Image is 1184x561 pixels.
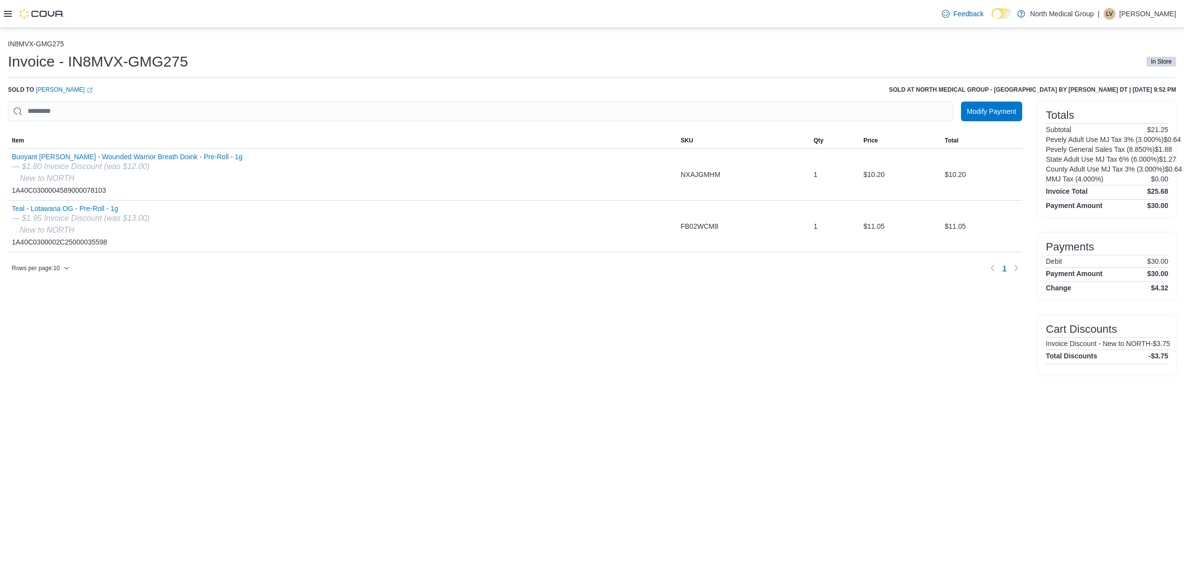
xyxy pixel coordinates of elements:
[12,161,243,173] div: — $1.80 Invoice Discount (was $12.00)
[863,137,878,144] span: Price
[1046,165,1165,173] h6: County Adult Use MJ Tax 3% (3.000%)
[1147,257,1168,265] p: $30.00
[1106,8,1113,20] span: LV
[1159,155,1176,163] p: $1.27
[1147,57,1176,67] span: In Store
[1147,202,1168,210] h4: $30.00
[961,102,1022,121] button: Modify Payment
[20,174,74,182] i: New to NORTH
[859,216,941,236] div: $11.05
[987,260,1022,276] nav: Pagination for table: MemoryTable from EuiInMemoryTable
[20,9,64,19] img: Cova
[1010,262,1022,274] button: Next page
[1046,241,1094,253] h3: Payments
[12,137,24,144] span: Item
[681,169,720,180] span: NXAJGMHM
[1046,187,1088,195] h4: Invoice Total
[1046,323,1117,335] h3: Cart Discounts
[945,137,959,144] span: Total
[938,4,988,24] a: Feedback
[1151,284,1168,292] h4: $4.32
[12,212,149,224] div: — $1.95 Invoice Discount (was $13.00)
[1155,145,1172,153] p: $1.88
[810,133,859,148] button: Qty
[967,106,1016,116] span: Modify Payment
[12,205,149,212] button: Teal - Lotawana OG - Pre-Roll - 1g
[1165,165,1182,173] p: $0.64
[992,8,1012,19] input: Dark Mode
[1046,270,1103,278] h4: Payment Amount
[12,205,149,248] div: 1A40C0300002C25000035598
[36,86,93,94] a: [PERSON_NAME]External link
[20,226,74,234] i: New to NORTH
[12,153,243,196] div: 1A40C0300004589000078103
[999,260,1010,276] button: Page 1 of 1
[1002,263,1006,273] span: 1
[681,137,693,144] span: SKU
[1147,126,1168,134] p: $21.25
[1030,8,1094,20] p: North Medical Group
[941,165,1022,184] div: $10.20
[1046,257,1062,265] h6: Debit
[1147,187,1168,195] h4: $25.68
[1148,352,1168,360] h4: -$3.75
[1046,145,1155,153] h6: Pevely General Sales Tax (8.850%)
[954,9,984,19] span: Feedback
[941,216,1022,236] div: $11.05
[1098,8,1100,20] p: |
[1164,136,1181,143] p: $0.64
[8,52,188,71] h1: Invoice - IN8MVX-GMG275
[12,264,60,272] span: Rows per page : 10
[1046,175,1103,183] h6: MMJ Tax (4.000%)
[987,262,999,274] button: Previous page
[999,260,1010,276] ul: Pagination for table: MemoryTable from EuiInMemoryTable
[941,133,1022,148] button: Total
[8,102,953,121] input: This is a search bar. As you type, the results lower in the page will automatically filter.
[1046,352,1097,360] h4: Total Discounts
[1046,136,1164,143] h6: Pevely Adult Use MJ Tax 3% (3.000%)
[1046,109,1074,121] h3: Totals
[1151,175,1168,183] p: $0.00
[1119,8,1176,20] p: [PERSON_NAME]
[1046,284,1071,292] h4: Change
[1046,202,1103,210] h4: Payment Amount
[12,153,243,161] button: Buoyant [PERSON_NAME] - Wounded Warrior Breath Doink - Pre-Roll - 1g
[1151,57,1172,66] span: In Store
[1147,270,1168,278] h4: $30.00
[1150,340,1170,348] p: -$3.75
[814,137,823,144] span: Qty
[87,87,93,93] svg: External link
[8,133,677,148] button: Item
[8,40,1176,50] nav: An example of EuiBreadcrumbs
[8,262,74,274] button: Rows per page:10
[810,216,859,236] div: 1
[681,220,718,232] span: FB02WCM8
[8,86,93,94] div: Sold to
[859,165,941,184] div: $10.20
[1046,155,1159,163] h6: State Adult Use MJ Tax 6% (6.000%)
[1104,8,1115,20] div: Leonard Volner
[677,133,810,148] button: SKU
[889,86,1176,94] h6: Sold at North Medical Group - [GEOGRAPHIC_DATA] by [PERSON_NAME] DT | [DATE] 9:52 PM
[1046,340,1150,348] h6: Invoice Discount - New to NORTH
[1046,126,1071,134] h6: Subtotal
[859,133,941,148] button: Price
[8,40,64,48] button: IN8MVX-GMG275
[810,165,859,184] div: 1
